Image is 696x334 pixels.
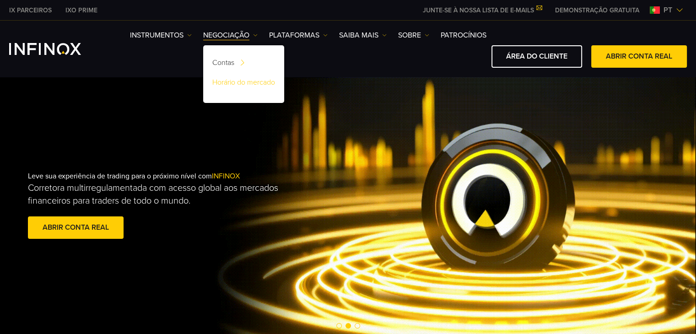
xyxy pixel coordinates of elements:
[355,323,360,329] span: Go to slide 3
[203,54,284,74] a: Contas
[212,172,240,181] span: INFINOX
[398,30,429,41] a: SOBRE
[548,5,646,15] a: INFINOX MENU
[130,30,192,41] a: Instrumentos
[28,182,300,207] p: Corretora multirregulamentada com acesso global aos mercados financeiros para traders de todo o m...
[345,323,351,329] span: Go to slide 2
[2,5,59,15] a: INFINOX
[336,323,342,329] span: Go to slide 1
[59,5,104,15] a: INFINOX
[9,43,103,55] a: INFINOX Logo
[28,216,124,239] a: ABRIR CONTA REAL
[660,5,676,16] span: pt
[416,6,548,14] a: JUNTE-SE À NOSSA LISTA DE E-MAILS
[591,45,687,68] a: ABRIR CONTA REAL
[203,74,284,94] a: Horário do mercado
[28,157,367,256] div: Leve sua experiência de trading para o próximo nível com
[491,45,582,68] a: ÁREA DO CLIENTE
[269,30,328,41] a: PLATAFORMAS
[339,30,387,41] a: Saiba mais
[203,30,258,41] a: NEGOCIAÇÃO
[441,30,486,41] a: Patrocínios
